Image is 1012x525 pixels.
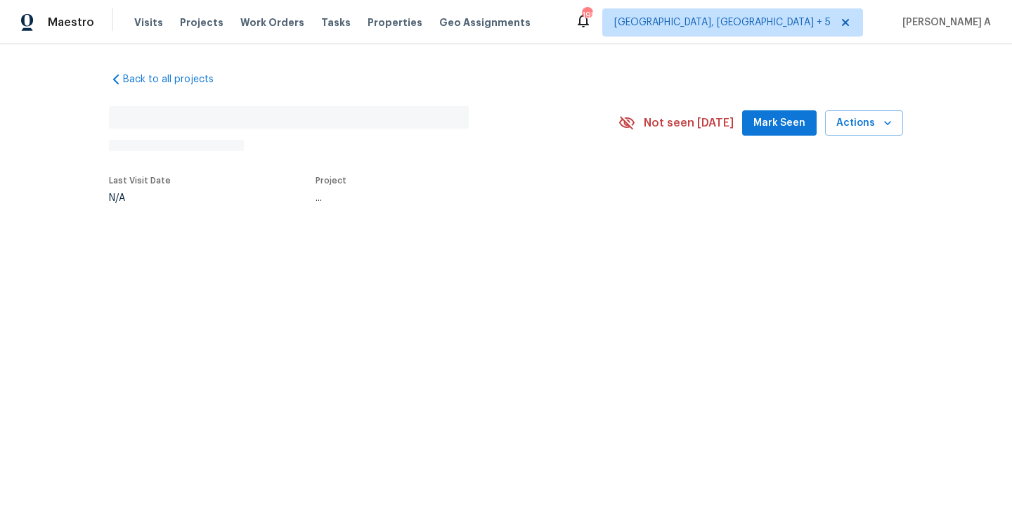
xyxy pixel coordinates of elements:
span: Visits [134,15,163,30]
span: Tasks [321,18,351,27]
span: Work Orders [240,15,304,30]
span: [PERSON_NAME] A [897,15,991,30]
div: N/A [109,193,171,203]
div: 195 [582,8,592,22]
div: ... [316,193,585,203]
button: Actions [825,110,903,136]
span: Mark Seen [753,115,805,132]
button: Mark Seen [742,110,817,136]
span: Projects [180,15,223,30]
span: [GEOGRAPHIC_DATA], [GEOGRAPHIC_DATA] + 5 [614,15,831,30]
span: Actions [836,115,892,132]
span: Project [316,176,346,185]
span: Geo Assignments [439,15,531,30]
span: Not seen [DATE] [644,116,734,130]
span: Maestro [48,15,94,30]
span: Last Visit Date [109,176,171,185]
span: Properties [368,15,422,30]
a: Back to all projects [109,72,244,86]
